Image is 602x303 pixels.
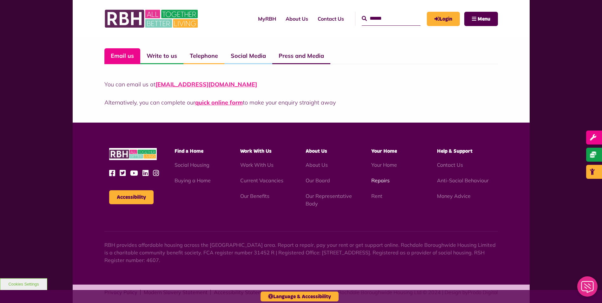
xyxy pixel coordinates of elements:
[104,290,137,295] a: Privacy Policy
[240,193,269,199] a: Our Benefits
[573,274,602,303] iframe: Netcall Web Assistant for live chat
[104,80,498,89] p: You can email us at
[214,290,270,295] a: Accessibility Statement
[224,48,272,64] a: Social Media
[109,148,157,160] img: RBH
[437,149,473,154] span: Help & Support
[155,81,257,88] a: [EMAIL_ADDRESS][DOMAIN_NAME]
[140,48,183,64] a: Write to us
[468,289,498,295] a: Prodo Digital - open in a new tab
[281,10,313,27] a: About Us
[437,177,489,184] a: Anti-Social Behaviour
[437,162,463,168] a: Contact Us
[427,12,460,26] a: MyRBH
[175,149,203,154] span: Find a Home
[144,290,208,295] a: Modern Slavery Statement - open in a new tab
[306,177,330,184] a: Our Board
[240,177,283,184] a: Current Vacancies
[371,149,397,154] span: Your Home
[253,10,281,27] a: MyRBH
[338,288,498,296] div: Rochdale Boroughwide Housing Ltd © 2024 | Design by
[104,98,498,107] p: Alternatively, you can complete our to make your enquiry straight away
[175,162,209,168] a: Social Housing - open in a new tab
[437,193,471,199] a: Money Advice
[306,162,328,168] a: About Us
[362,12,420,25] input: Search
[313,10,349,27] a: Contact Us
[272,48,330,64] a: Press and Media
[371,193,382,199] a: Rent
[478,17,490,22] span: Menu
[240,149,272,154] span: Work With Us
[175,177,211,184] a: Buying a Home
[104,241,498,264] p: RBH provides affordable housing across the [GEOGRAPHIC_DATA] area. Report a repair, pay your rent...
[306,193,352,207] a: Our Representative Body
[261,292,339,301] button: Language & Accessibility
[240,162,274,168] a: Work With Us
[104,48,140,64] a: Email us
[371,177,390,184] a: Repairs
[195,99,243,106] a: quick online form
[464,12,498,26] button: Navigation
[306,149,327,154] span: About Us
[104,6,200,31] img: RBH
[183,48,224,64] a: Telephone
[371,162,397,168] a: Your Home
[109,190,154,204] button: Accessibility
